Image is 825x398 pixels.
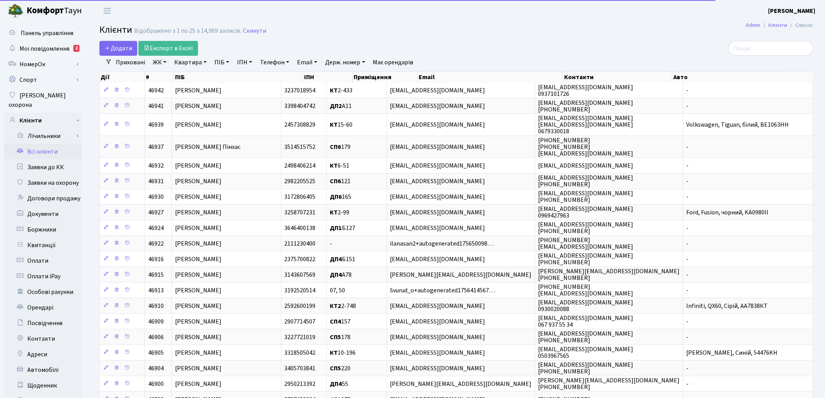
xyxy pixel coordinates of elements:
span: [PERSON_NAME] [175,271,221,279]
span: [EMAIL_ADDRESS][DOMAIN_NAME] [PHONE_NUMBER] [538,99,634,114]
a: Автомобілі [4,362,82,378]
span: [EMAIL_ADDRESS][DOMAIN_NAME] [390,302,485,310]
a: Експорт в Excel [138,41,198,56]
span: - [687,333,689,341]
span: [PERSON_NAME], Синій, 54476KH [687,348,778,357]
a: Оплати [4,253,82,269]
a: Admin [746,21,761,29]
a: Договори продажу [4,191,82,206]
b: СП4 [330,317,341,326]
span: 46927 [148,208,164,217]
span: [EMAIL_ADDRESS][DOMAIN_NAME] [390,193,485,201]
b: ДП2 [330,102,342,110]
span: 10-196 [330,348,356,357]
span: ilanasan2+autogenerated175650098… [390,239,494,248]
span: [PERSON_NAME] [175,286,221,295]
a: Клієнти [4,113,82,128]
th: ПІБ [174,72,303,83]
b: КТ [330,86,338,95]
a: Спорт [4,72,82,88]
span: [EMAIL_ADDRESS][DOMAIN_NAME] [390,177,485,186]
span: 6-51 [330,161,349,170]
span: [PERSON_NAME] Пінхас [175,143,241,151]
span: Ford, Fusion, чорний, KA0980ll [687,208,769,217]
a: Квитанції [4,237,82,253]
button: Переключити навігацію [97,4,117,17]
span: Додати [104,44,132,53]
span: 46909 [148,317,164,326]
span: - [687,224,689,232]
span: 3405703841 [285,364,316,373]
span: 46942 [148,86,164,95]
span: [EMAIL_ADDRESS][DOMAIN_NAME] [390,348,485,357]
a: ІПН [234,56,255,69]
span: Volkswagen, Tiguan, білий, BE1063HH [687,120,789,129]
span: [EMAIL_ADDRESS][DOMAIN_NAME] [EMAIL_ADDRESS][DOMAIN_NAME] 0679330018 [538,114,634,136]
span: 157 [330,317,351,326]
span: Таун [27,4,82,18]
span: [PERSON_NAME][EMAIL_ADDRESS][DOMAIN_NAME] [PHONE_NUMBER] [538,376,680,391]
span: [EMAIL_ADDRESS][DOMAIN_NAME] [390,143,485,151]
span: 07, 50 [330,286,345,295]
span: 3227721019 [285,333,316,341]
a: Заявки на охорону [4,175,82,191]
a: [PERSON_NAME] охорона [4,88,82,113]
a: Орендарі [4,300,82,315]
b: ДП4 [330,271,342,279]
span: [EMAIL_ADDRESS][DOMAIN_NAME] [390,161,485,170]
span: [PERSON_NAME] [175,193,221,201]
span: [EMAIL_ADDRESS][DOMAIN_NAME] [PHONE_NUMBER] [538,220,634,235]
nav: breadcrumb [735,17,825,34]
b: СП6 [330,177,341,186]
span: [EMAIL_ADDRESS][DOMAIN_NAME] [390,120,485,129]
span: 46930 [148,193,164,201]
span: 3237018954 [285,86,316,95]
span: [PERSON_NAME] [175,317,221,326]
span: - [687,286,689,295]
li: Список [788,21,813,30]
span: [EMAIL_ADDRESS][DOMAIN_NAME] [PHONE_NUMBER] [538,189,634,204]
span: [EMAIL_ADDRESS][DOMAIN_NAME] [390,86,485,95]
span: 2592600199 [285,302,316,310]
span: Б127 [330,224,355,232]
a: Додати [99,41,137,56]
b: ДП4 [330,380,342,388]
span: [EMAIL_ADDRESS][DOMAIN_NAME] [538,161,634,170]
span: Б151 [330,255,355,264]
span: 46932 [148,161,164,170]
a: Квартира [171,56,210,69]
a: ЖК [150,56,170,69]
span: - [687,193,689,201]
span: 3143607569 [285,271,316,279]
span: 46924 [148,224,164,232]
span: [EMAIL_ADDRESS][DOMAIN_NAME] [390,102,485,110]
a: Щоденник [4,378,82,393]
b: КТ2 [330,302,341,310]
span: - [330,239,332,248]
span: 2498406214 [285,161,316,170]
b: КТ [330,348,338,357]
span: 165 [330,193,351,201]
span: [PERSON_NAME] [175,224,221,232]
span: 2375700822 [285,255,316,264]
span: [PERSON_NAME] [175,86,221,95]
span: 220 [330,364,351,373]
span: 3318505042 [285,348,316,357]
span: - [687,380,689,388]
span: [PERSON_NAME] [175,120,221,129]
b: ДП1 [330,224,342,232]
a: Адреси [4,347,82,362]
th: Контакти [563,72,673,83]
span: - [687,364,689,373]
span: 121 [330,177,351,186]
a: Боржники [4,222,82,237]
span: [EMAIL_ADDRESS][DOMAIN_NAME] [PHONE_NUMBER] [538,361,634,376]
a: Оплати iPay [4,269,82,284]
span: [EMAIL_ADDRESS][DOMAIN_NAME] [390,224,485,232]
span: 46937 [148,143,164,151]
span: [EMAIL_ADDRESS][DOMAIN_NAME] [390,255,485,264]
a: Всі клієнти [4,144,82,159]
a: ПІБ [211,56,232,69]
span: 46906 [148,333,164,341]
span: - [687,143,689,151]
